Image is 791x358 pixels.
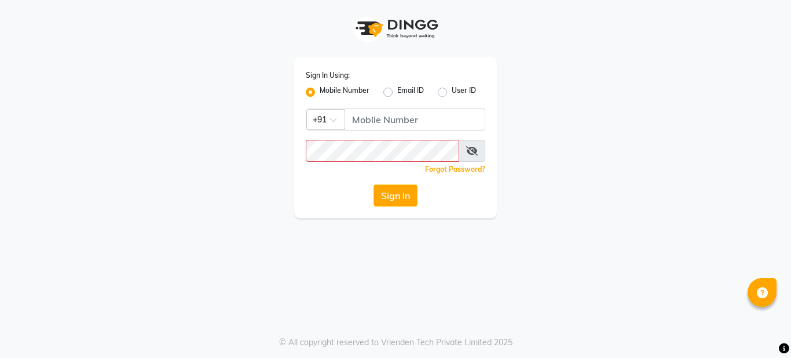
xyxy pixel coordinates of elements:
[345,109,485,131] input: Username
[306,70,350,81] label: Sign In Using:
[373,185,418,207] button: Sign In
[452,85,476,99] label: User ID
[320,85,369,99] label: Mobile Number
[425,165,485,173] a: Forgot Password?
[349,12,442,46] img: logo1.svg
[306,140,459,162] input: Username
[397,85,424,99] label: Email ID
